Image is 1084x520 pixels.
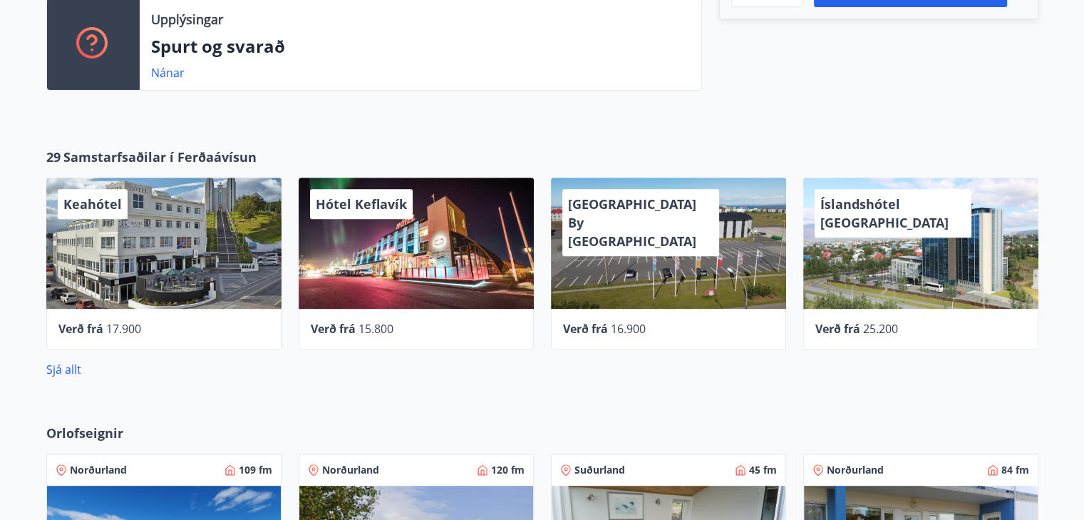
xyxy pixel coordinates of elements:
p: Spurt og svarað [151,34,690,58]
span: 109 fm [239,463,272,477]
span: Suðurland [574,463,625,477]
span: 84 fm [1001,463,1029,477]
span: 17.900 [106,321,141,337]
span: [GEOGRAPHIC_DATA] By [GEOGRAPHIC_DATA] [568,195,696,250]
a: Sjá allt [46,362,81,377]
span: Norðurland [70,463,127,477]
span: Samstarfsaðilar í Ferðaávísun [63,148,257,166]
span: 120 fm [491,463,525,477]
span: Verð frá [58,321,103,337]
span: 45 fm [749,463,777,477]
span: Íslandshótel [GEOGRAPHIC_DATA] [820,195,949,231]
span: Norðurland [827,463,884,477]
span: Hótel Keflavík [316,195,407,213]
a: Nánar [151,65,185,81]
span: Verð frá [563,321,608,337]
span: 16.900 [611,321,646,337]
span: Norðurland [322,463,379,477]
p: Upplýsingar [151,10,223,29]
span: 25.200 [863,321,898,337]
span: 15.800 [358,321,393,337]
span: Keahótel [63,195,122,213]
span: 29 [46,148,61,166]
span: Verð frá [815,321,860,337]
span: Orlofseignir [46,424,123,442]
span: Verð frá [311,321,356,337]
